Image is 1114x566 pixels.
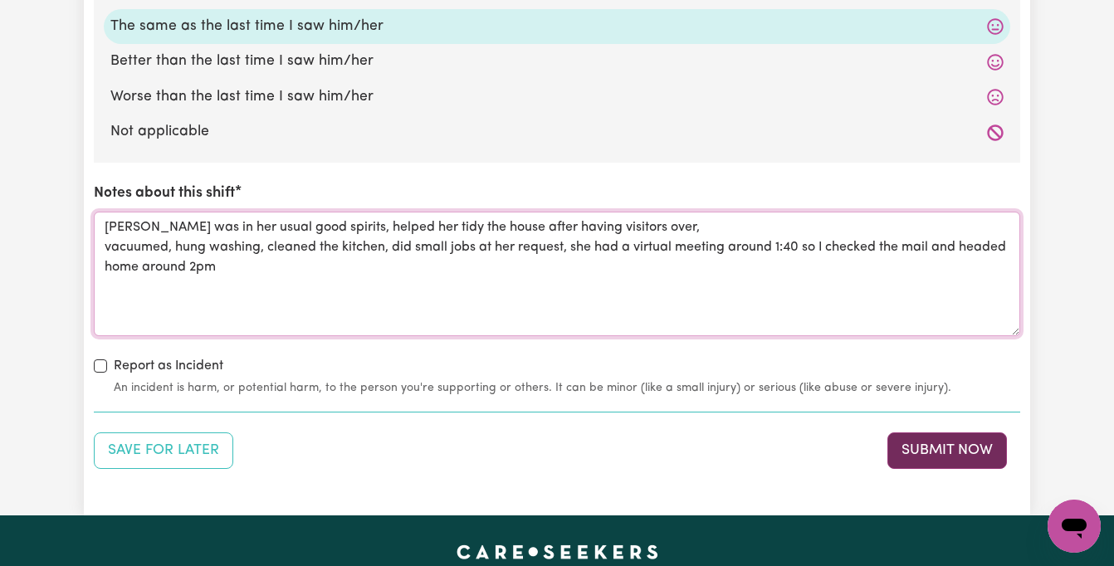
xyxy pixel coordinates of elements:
[110,121,1004,143] label: Not applicable
[110,51,1004,72] label: Better than the last time I saw him/her
[110,16,1004,37] label: The same as the last time I saw him/her
[110,86,1004,108] label: Worse than the last time I saw him/her
[1048,500,1101,553] iframe: Button to launch messaging window
[94,432,233,469] button: Save your job report
[457,545,658,559] a: Careseekers home page
[94,212,1020,336] textarea: [PERSON_NAME] was in her usual good spirits, helped her tidy the house after having visitors over...
[887,432,1007,469] button: Submit your job report
[114,356,223,376] label: Report as Incident
[94,183,235,204] label: Notes about this shift
[114,379,1020,397] small: An incident is harm, or potential harm, to the person you're supporting or others. It can be mino...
